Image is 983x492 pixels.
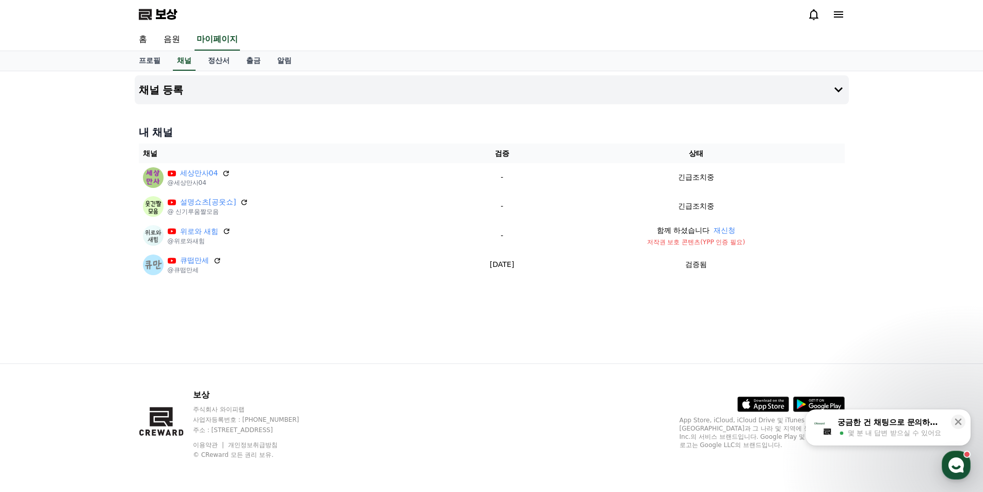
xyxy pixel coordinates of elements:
img: 세상만사04 [143,167,164,188]
a: 이용약관 [193,441,225,449]
font: @ 신기루움짤모음 [168,208,219,215]
img: 큐떱만세 [143,255,164,275]
a: 설명쇼츠[공웃쇼] [180,197,236,208]
font: 함께 하셨습니다 [657,226,710,234]
a: 프로필 [131,51,169,71]
font: 이용약관 [193,441,218,449]
font: - [501,173,503,181]
font: @큐떱만세 [168,266,199,274]
font: 출금 [246,56,261,65]
font: @세상만사04 [168,179,206,186]
button: 재신청 [714,225,735,236]
font: 재신청 [714,226,735,234]
font: 상태 [689,149,703,157]
font: 큐떱만세 [180,256,209,264]
font: 검증 [495,149,509,157]
font: 정산서 [208,56,230,65]
font: 주식회사 와이피랩 [193,406,245,413]
font: - [501,231,503,240]
font: 채널 [143,149,157,157]
font: @위로와새힘 [168,237,205,245]
img: 설명쇼츠[공웃쇼] [143,196,164,217]
img: 위로와 새힘 [143,225,164,246]
font: 보상 [155,7,177,22]
a: 개인정보취급방침 [228,441,278,449]
a: 음원 [155,29,188,51]
a: 큐떱만세 [180,255,209,266]
font: - [501,202,503,210]
a: 정산서 [200,51,238,71]
font: 마이페이지 [197,34,238,44]
font: 음원 [164,34,180,44]
font: 알림 [277,56,292,65]
font: 사업자등록번호 : [PHONE_NUMBER] [193,416,299,423]
font: 내 채널 [139,126,173,138]
font: © CReward 모든 권리 보유. [193,451,273,458]
font: 검증됨 [685,260,707,268]
font: 세상만사04 [180,169,218,177]
a: 위로와 새힘 [180,226,218,237]
font: 홈 [139,34,147,44]
font: 채널 [177,56,191,65]
button: 채널 등록 [135,75,849,104]
font: 프로필 [139,56,160,65]
a: 홈 [131,29,155,51]
a: 보상 [139,6,177,23]
font: 위로와 새힘 [180,227,218,235]
a: 세상만사04 [180,168,218,179]
font: App Store, iCloud, iCloud Drive 및 iTunes Store는 [GEOGRAPHIC_DATA]과 그 나라 및 지역에 등록된 Apple Inc.의 서비스... [680,417,844,449]
font: 보상 [193,390,210,400]
font: 긴급조치중 [678,202,714,210]
a: 출금 [238,51,269,71]
a: 알림 [269,51,300,71]
font: 설명쇼츠[공웃쇼] [180,198,236,206]
a: 채널 [173,51,196,71]
font: [DATE] [490,260,514,268]
a: 마이페이지 [195,29,240,51]
font: 긴급조치중 [678,173,714,181]
font: 저작권 보호 콘텐츠(YPP 인증 필요) [647,239,745,246]
font: 채널 등록 [139,84,184,96]
font: 주소 : [STREET_ADDRESS] [193,426,273,434]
